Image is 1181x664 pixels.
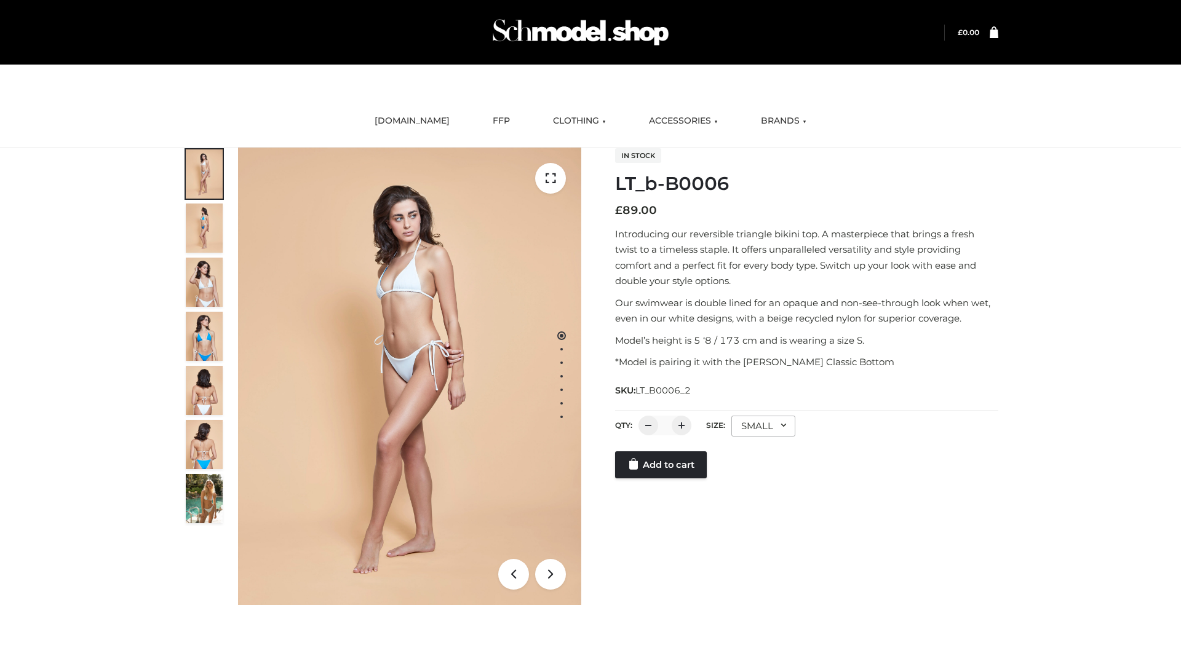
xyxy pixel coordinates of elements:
[640,108,727,135] a: ACCESSORIES
[615,204,657,217] bdi: 89.00
[615,295,998,326] p: Our swimwear is double lined for an opaque and non-see-through look when wet, even in our white d...
[365,108,459,135] a: [DOMAIN_NAME]
[186,312,223,361] img: ArielClassicBikiniTop_CloudNine_AzureSky_OW114ECO_4-scaled.jpg
[731,416,795,437] div: SMALL
[615,173,998,195] h1: LT_b-B0006
[483,108,519,135] a: FFP
[186,366,223,415] img: ArielClassicBikiniTop_CloudNine_AzureSky_OW114ECO_7-scaled.jpg
[615,148,661,163] span: In stock
[635,385,691,396] span: LT_B0006_2
[958,28,963,37] span: £
[615,354,998,370] p: *Model is pairing it with the [PERSON_NAME] Classic Bottom
[544,108,615,135] a: CLOTHING
[706,421,725,430] label: Size:
[186,149,223,199] img: ArielClassicBikiniTop_CloudNine_AzureSky_OW114ECO_1-scaled.jpg
[186,204,223,253] img: ArielClassicBikiniTop_CloudNine_AzureSky_OW114ECO_2-scaled.jpg
[752,108,816,135] a: BRANDS
[615,421,632,430] label: QTY:
[615,383,692,398] span: SKU:
[615,204,622,217] span: £
[615,451,707,478] a: Add to cart
[615,226,998,289] p: Introducing our reversible triangle bikini top. A masterpiece that brings a fresh twist to a time...
[186,258,223,307] img: ArielClassicBikiniTop_CloudNine_AzureSky_OW114ECO_3-scaled.jpg
[958,28,979,37] bdi: 0.00
[958,28,979,37] a: £0.00
[238,148,581,605] img: LT_b-B0006
[186,474,223,523] img: Arieltop_CloudNine_AzureSky2.jpg
[615,333,998,349] p: Model’s height is 5 ‘8 / 173 cm and is wearing a size S.
[186,420,223,469] img: ArielClassicBikiniTop_CloudNine_AzureSky_OW114ECO_8-scaled.jpg
[488,8,673,57] img: Schmodel Admin 964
